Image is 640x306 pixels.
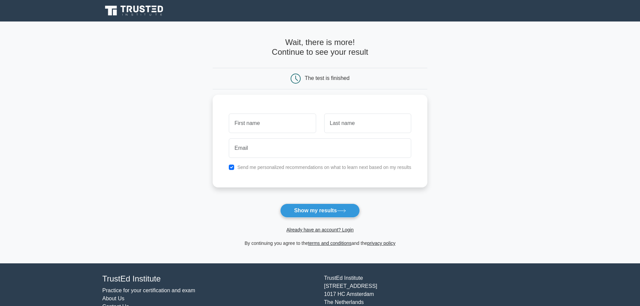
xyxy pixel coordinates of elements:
a: Already have an account? Login [286,227,353,232]
label: Send me personalized recommendations on what to learn next based on my results [237,165,411,170]
input: First name [229,114,316,133]
input: Email [229,138,411,158]
button: Show my results [280,204,359,218]
div: By continuing you agree to the and the [209,239,431,247]
a: terms and conditions [308,241,351,246]
h4: Wait, there is more! Continue to see your result [213,38,427,57]
a: Practice for your certification and exam [102,288,196,293]
input: Last name [324,114,411,133]
h4: TrustEd Institute [102,274,316,284]
div: The test is finished [305,75,349,81]
a: About Us [102,296,125,301]
a: privacy policy [367,241,395,246]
